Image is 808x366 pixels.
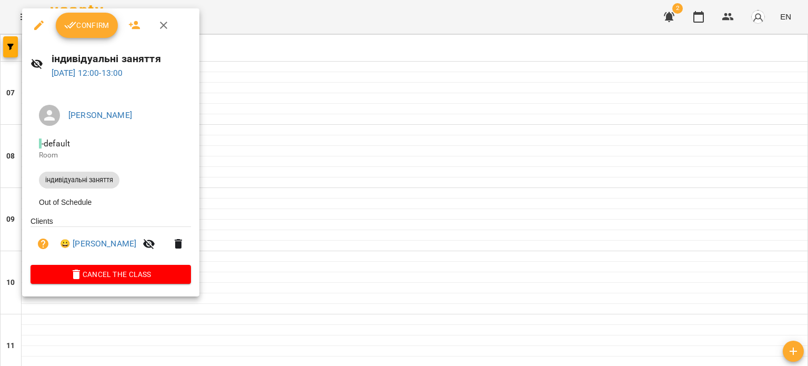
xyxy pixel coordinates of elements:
button: Unpaid. Bill the attendance? [31,231,56,256]
a: [PERSON_NAME] [68,110,132,120]
h6: індивідуальні заняття [52,51,191,67]
span: Confirm [64,19,109,32]
span: - default [39,139,72,149]
button: Confirm [56,13,118,38]
a: 😀 [PERSON_NAME] [60,238,136,250]
span: індивідуальні заняття [39,175,119,185]
button: Cancel the class [31,265,191,284]
span: Cancel the class [39,268,183,281]
p: Room [39,150,183,161]
a: [DATE] 12:00-13:00 [52,68,123,78]
li: Out of Schedule [31,193,191,212]
ul: Clients [31,216,191,265]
